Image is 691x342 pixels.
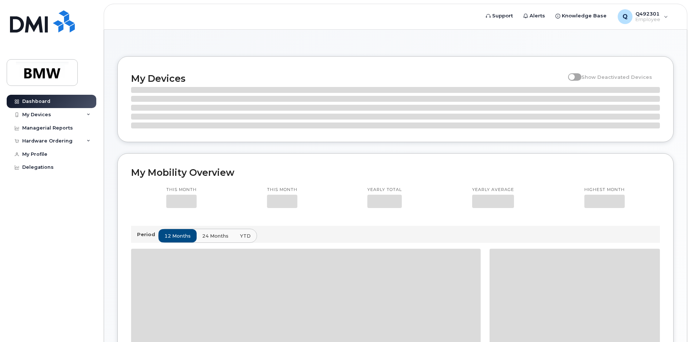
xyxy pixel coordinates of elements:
span: YTD [240,232,251,239]
p: Yearly total [367,187,402,193]
p: Highest month [584,187,625,193]
input: Show Deactivated Devices [568,70,574,76]
span: 24 months [202,232,228,239]
h2: My Devices [131,73,564,84]
h2: My Mobility Overview [131,167,660,178]
p: Yearly average [472,187,514,193]
p: This month [166,187,197,193]
span: Show Deactivated Devices [581,74,652,80]
p: This month [267,187,297,193]
p: Period [137,231,158,238]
